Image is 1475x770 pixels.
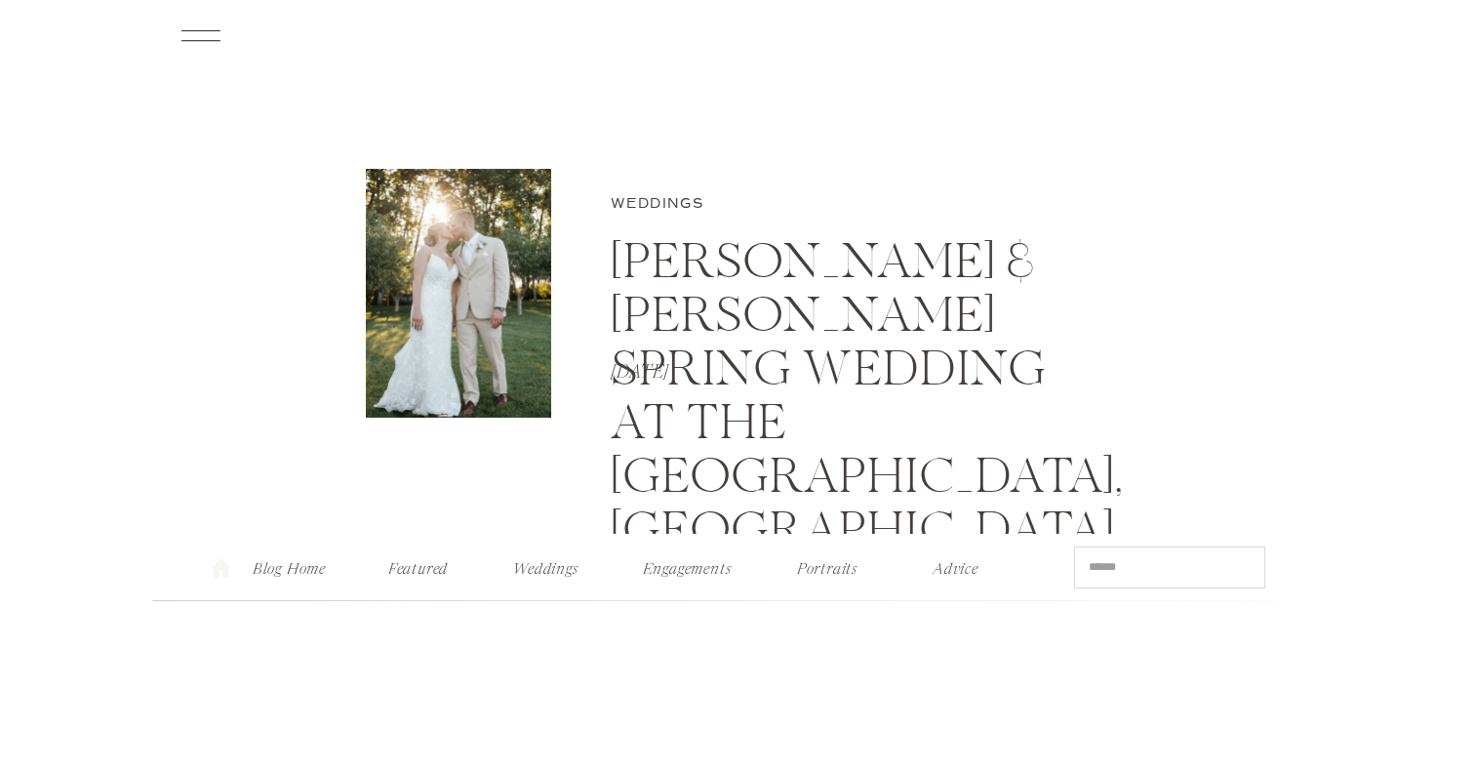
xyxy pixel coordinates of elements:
p: [DATE] [611,363,854,385]
a: Blog Home [251,554,328,575]
a: Portraits [788,554,866,575]
h1: [PERSON_NAME] & [PERSON_NAME] Spring Wedding at The [GEOGRAPHIC_DATA], [GEOGRAPHIC_DATA], [US_STATE] [611,239,1109,336]
a: Engagements [637,554,737,575]
a: Featured [380,554,456,575]
a: Weddings [507,554,584,575]
a: Weddings [611,195,703,212]
a: Advice [918,554,993,575]
img: Danica & Tyrell’s Spring Wedding at The Meadow Barn [366,169,551,418]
